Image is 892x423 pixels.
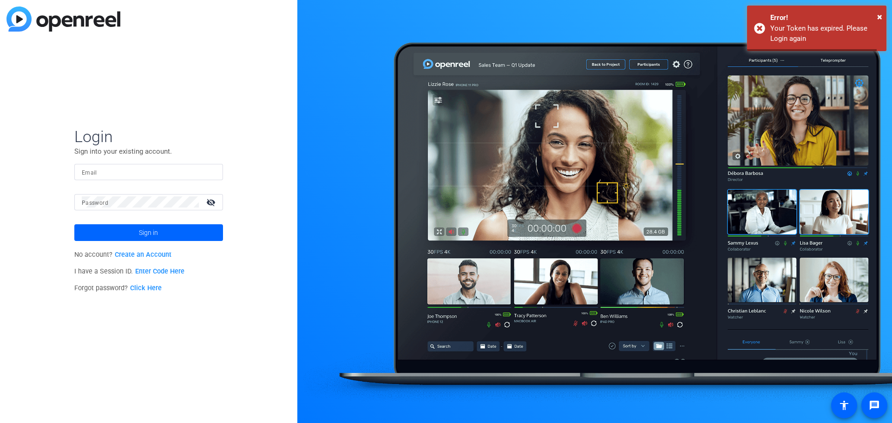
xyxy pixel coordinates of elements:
div: Your Token has expired. Please Login again [770,23,879,44]
span: Sign in [139,221,158,244]
div: Error! [770,13,879,23]
mat-icon: message [869,400,880,411]
span: Forgot password? [74,284,162,292]
a: Click Here [130,284,162,292]
mat-label: Password [82,200,108,206]
span: × [877,11,882,22]
a: Enter Code Here [135,267,184,275]
span: Login [74,127,223,146]
mat-icon: accessibility [839,400,850,411]
button: Close [877,10,882,24]
a: Create an Account [115,251,171,259]
span: No account? [74,251,171,259]
input: Enter Email Address [82,166,216,177]
p: Sign into your existing account. [74,146,223,156]
span: I have a Session ID. [74,267,184,275]
img: blue-gradient.svg [7,7,120,32]
mat-label: Email [82,169,97,176]
button: Sign in [74,224,223,241]
mat-icon: visibility_off [201,195,223,209]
